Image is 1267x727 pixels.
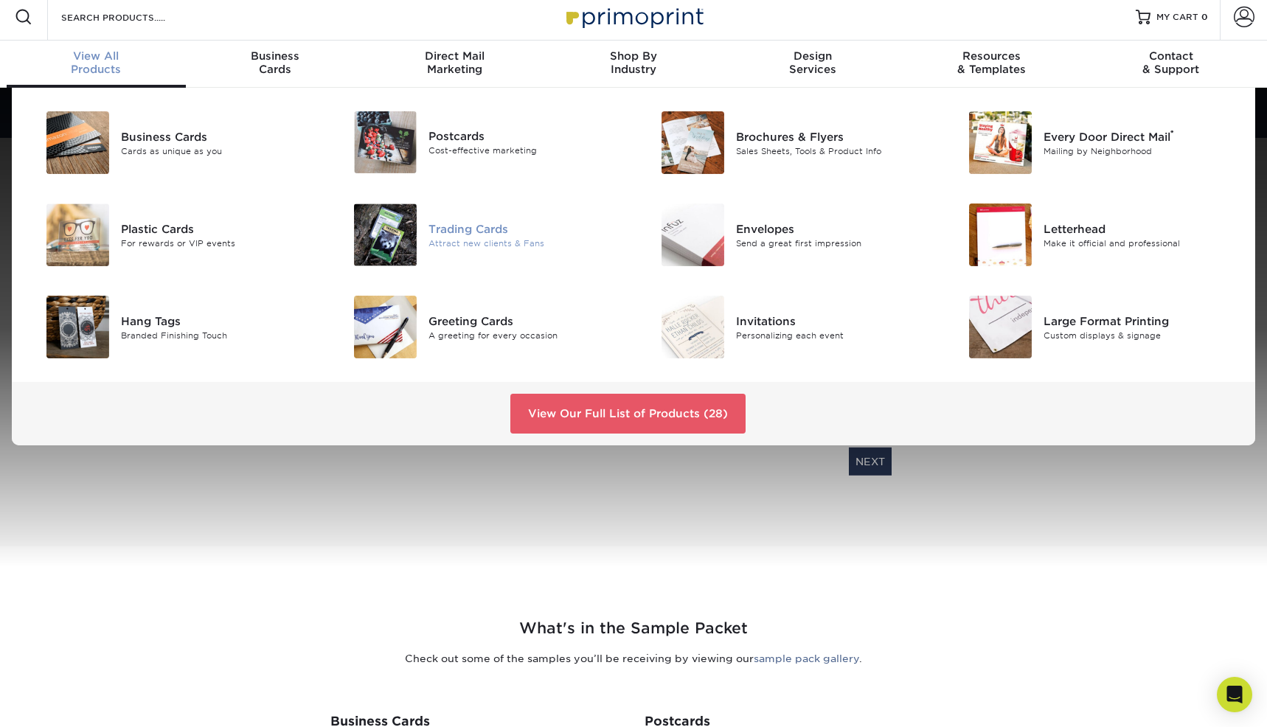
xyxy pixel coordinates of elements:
[645,198,930,272] a: Envelopes Envelopes Send a great first impression
[952,105,1238,180] a: Every Door Direct Mail Every Door Direct Mail® Mailing by Neighborhood
[645,290,930,364] a: Invitations Invitations Personalizing each event
[510,394,746,434] a: View Our Full List of Products (28)
[7,49,186,76] div: Products
[736,145,930,157] div: Sales Sheets, Tools & Product Info
[7,49,186,63] span: View All
[428,220,622,237] div: Trading Cards
[544,41,723,88] a: Shop ByIndustry
[354,111,417,173] img: Postcards
[1044,329,1238,341] div: Custom displays & signage
[29,105,315,180] a: Business Cards Business Cards Cards as unique as you
[723,41,902,88] a: DesignServices
[337,290,622,364] a: Greeting Cards Greeting Cards A greeting for every occasion
[186,41,365,88] a: BusinessCards
[662,204,724,266] img: Envelopes
[121,313,315,329] div: Hang Tags
[365,49,544,76] div: Marketing
[969,111,1032,174] img: Every Door Direct Mail
[1081,41,1260,88] a: Contact& Support
[354,204,417,266] img: Trading Cards
[1156,11,1198,24] span: MY CART
[121,220,315,237] div: Plastic Cards
[428,237,622,249] div: Attract new clients & Fans
[46,111,109,174] img: Business Cards
[1044,145,1238,157] div: Mailing by Neighborhood
[46,204,109,266] img: Plastic Cards
[560,1,707,32] img: Primoprint
[428,145,622,157] div: Cost-effective marketing
[544,49,723,76] div: Industry
[121,237,315,249] div: For rewards or VIP events
[365,49,544,63] span: Direct Mail
[428,313,622,329] div: Greeting Cards
[1201,12,1208,22] span: 0
[121,128,315,145] div: Business Cards
[736,128,930,145] div: Brochures & Flyers
[952,290,1238,364] a: Large Format Printing Large Format Printing Custom displays & signage
[29,290,315,364] a: Hang Tags Hang Tags Branded Finishing Touch
[1081,49,1260,63] span: Contact
[46,296,109,358] img: Hang Tags
[1217,677,1252,712] div: Open Intercom Messenger
[902,41,1081,88] a: Resources& Templates
[365,41,544,88] a: Direct MailMarketing
[121,145,315,157] div: Cards as unique as you
[202,617,1065,640] h2: What's in the Sample Packet
[645,105,930,180] a: Brochures & Flyers Brochures & Flyers Sales Sheets, Tools & Product Info
[7,41,186,88] a: View AllProducts
[354,296,417,358] img: Greeting Cards
[723,49,902,63] span: Design
[736,313,930,329] div: Invitations
[736,329,930,341] div: Personalizing each event
[1170,128,1174,139] sup: ®
[902,49,1081,76] div: & Templates
[902,49,1081,63] span: Resources
[1044,313,1238,329] div: Large Format Printing
[662,111,724,174] img: Brochures & Flyers
[736,237,930,249] div: Send a great first impression
[121,329,315,341] div: Branded Finishing Touch
[428,128,622,145] div: Postcards
[337,105,622,179] a: Postcards Postcards Cost-effective marketing
[969,204,1032,266] img: Letterhead
[952,198,1238,272] a: Letterhead Letterhead Make it official and professional
[736,220,930,237] div: Envelopes
[1081,49,1260,76] div: & Support
[969,296,1032,358] img: Large Format Printing
[186,49,365,63] span: Business
[1044,128,1238,145] div: Every Door Direct Mail
[1044,237,1238,249] div: Make it official and professional
[29,198,315,272] a: Plastic Cards Plastic Cards For rewards or VIP events
[754,653,859,664] a: sample pack gallery
[1044,220,1238,237] div: Letterhead
[337,198,622,272] a: Trading Cards Trading Cards Attract new clients & Fans
[428,329,622,341] div: A greeting for every occasion
[60,8,204,26] input: SEARCH PRODUCTS.....
[662,296,724,358] img: Invitations
[186,49,365,76] div: Cards
[202,651,1065,666] p: Check out some of the samples you’ll be receiving by viewing our .
[723,49,902,76] div: Services
[544,49,723,63] span: Shop By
